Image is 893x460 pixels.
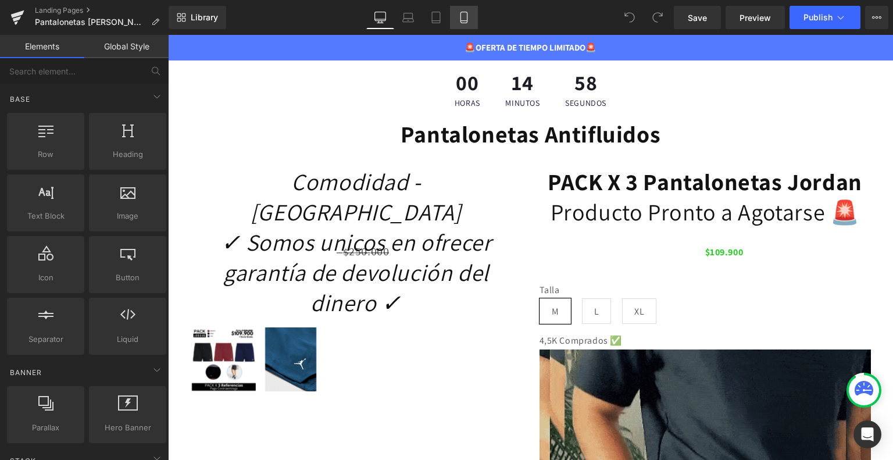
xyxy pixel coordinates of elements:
[191,12,218,23] span: Library
[422,6,450,29] a: Tablet
[174,209,537,226] p: ̶$̶2̶5̶0̶.̶0̶0̶0̶
[372,162,703,192] h1: Producto Pronto a Agotarse 🚨
[287,64,312,72] span: horas
[688,12,707,24] span: Save
[394,6,422,29] a: Laptop
[9,94,31,105] span: Base
[10,422,81,434] span: Parallax
[287,37,312,64] span: 00
[803,13,833,22] span: Publish
[372,298,703,315] p: 4,5K Comprados ✅
[53,192,324,283] i: ✓ Somos unicos en ofrecer garantía de devolución del dinero ✓
[537,211,576,223] span: $109.900
[233,84,492,114] strong: Pantalonetas Antifluidos
[10,333,81,345] span: Separator
[92,210,163,222] span: Image
[84,35,169,58] a: Global Style
[426,264,431,288] span: L
[790,6,860,29] button: Publish
[10,210,81,222] span: Text Block
[450,6,478,29] a: Mobile
[10,148,81,161] span: Row
[372,249,703,263] label: Talla
[865,6,888,29] button: More
[91,293,155,356] img: Novak x3 Jordan
[92,333,163,345] span: Liquid
[366,6,394,29] a: Desktop
[9,367,43,378] span: Banner
[380,131,694,162] span: PACK X 3 Pantalonetas Jordan
[466,264,476,288] span: XL
[83,131,294,192] i: Comodidad - [GEOGRAPHIC_DATA]
[10,272,81,284] span: Icon
[24,293,88,356] img: Novak x3 Jordan
[337,64,372,72] span: minutos
[35,6,169,15] a: Landing Pages
[92,148,163,161] span: Heading
[726,6,785,29] a: Preview
[853,420,881,448] div: Open Intercom Messenger
[297,7,428,18] span: 🚨OFERTA DE TIEMPO LIMITADO🚨
[618,6,641,29] button: Undo
[337,37,372,64] span: 14
[92,422,163,434] span: Hero Banner
[35,17,147,27] span: Pantalonetas [PERSON_NAME]
[169,6,226,29] a: New Library
[92,272,163,284] span: Button
[397,64,438,72] span: segundos
[646,6,669,29] button: Redo
[740,12,771,24] span: Preview
[384,264,391,288] span: M
[397,37,438,64] span: 58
